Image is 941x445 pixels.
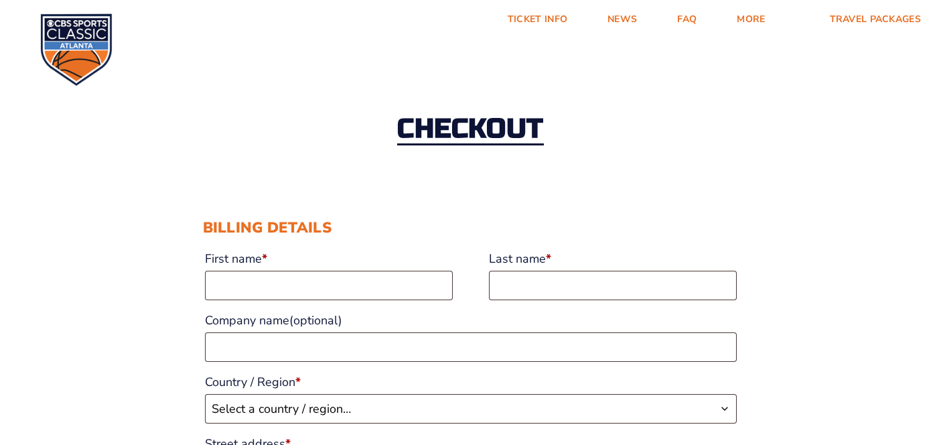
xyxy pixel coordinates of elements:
[203,219,739,237] h3: Billing details
[489,247,737,271] label: Last name
[205,247,453,271] label: First name
[205,370,737,394] label: Country / Region
[289,312,342,328] span: (optional)
[397,115,544,145] h2: Checkout
[205,308,737,332] label: Company name
[40,13,113,86] img: CBS Sports Classic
